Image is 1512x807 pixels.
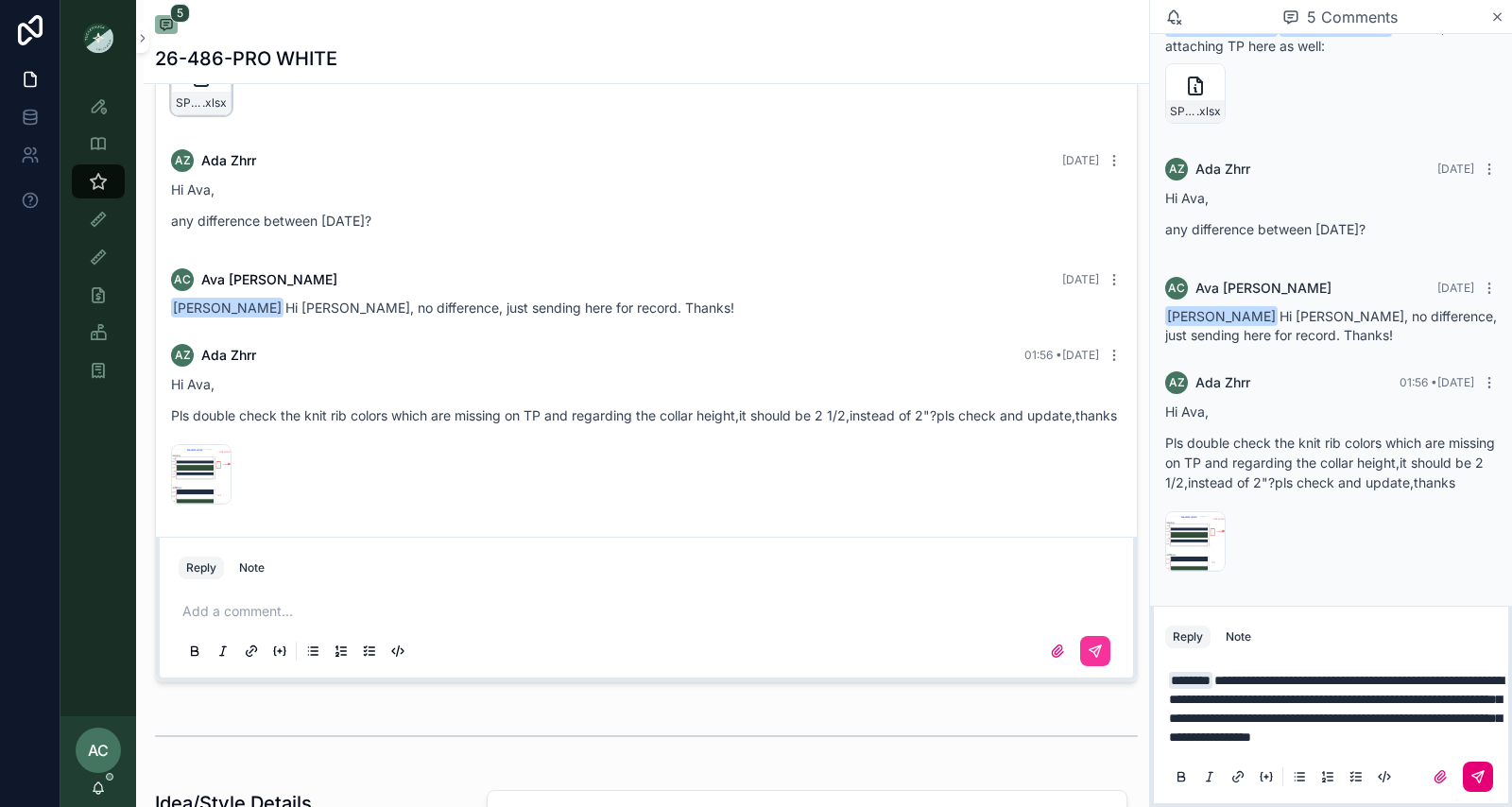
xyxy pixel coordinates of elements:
span: 5 Comments [1307,6,1398,28]
button: 5 [155,15,178,38]
span: 01:56 • [DATE] [1024,348,1099,362]
span: Ada Zhrr [1195,373,1250,392]
button: Reply [179,557,224,579]
span: Ada Zhrr [201,151,256,170]
p: any difference between [DATE]? [171,211,1122,231]
span: [DATE] [1437,162,1474,176]
span: AZ [1169,375,1185,390]
span: Ada Zhrr [1195,160,1250,179]
span: Ava [PERSON_NAME] [1195,279,1332,298]
span: AZ [1169,162,1185,177]
span: SP26_26-486_DIAMOND-QUILT-VEST_VW_ [176,95,202,111]
p: Hi Ava, [171,374,1122,394]
p: Hi Ava, [1165,402,1497,421]
span: .xlsx [202,95,227,111]
span: AZ [175,153,191,168]
p: any difference between [DATE]? [1165,219,1497,239]
p: Pls double check the knit rib colors which are missing on TP and regarding the collar height,it s... [1165,433,1497,492]
span: Ava [PERSON_NAME] [201,270,337,289]
p: Hi Ava, [171,180,1122,199]
span: 5 [170,4,190,23]
button: Note [232,557,272,579]
button: Reply [1165,626,1211,648]
p: Hi Ava, [1165,188,1497,208]
h1: 26-486-PRO WHITE [155,45,337,72]
span: AZ [175,348,191,363]
button: Note [1218,626,1259,648]
span: [DATE] [1062,153,1099,167]
img: App logo [83,23,113,53]
span: AC [88,739,109,762]
div: Note [1226,629,1251,644]
div: Note [239,560,265,575]
span: .xlsx [1196,104,1221,119]
div: scrollable content [60,76,136,412]
span: AC [174,272,191,287]
span: [PERSON_NAME] [1165,306,1278,326]
span: SP26_26-486_DIAMOND-QUILT-VEST_VW_ [1170,104,1196,119]
span: [PERSON_NAME] [171,298,283,318]
span: Ada Zhrr [201,346,256,365]
span: Hi [PERSON_NAME], no difference, just sending here for record. Thanks! [171,300,734,316]
span: [DATE] [1437,281,1474,295]
span: 01:56 • [DATE] [1400,375,1474,389]
span: Hi [PERSON_NAME], no difference, just sending here for record. Thanks! [1165,308,1497,343]
span: AC [1168,281,1185,296]
p: Pls double check the knit rib colors which are missing on TP and regarding the collar height,it s... [171,405,1122,425]
span: [DATE] [1062,272,1099,286]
